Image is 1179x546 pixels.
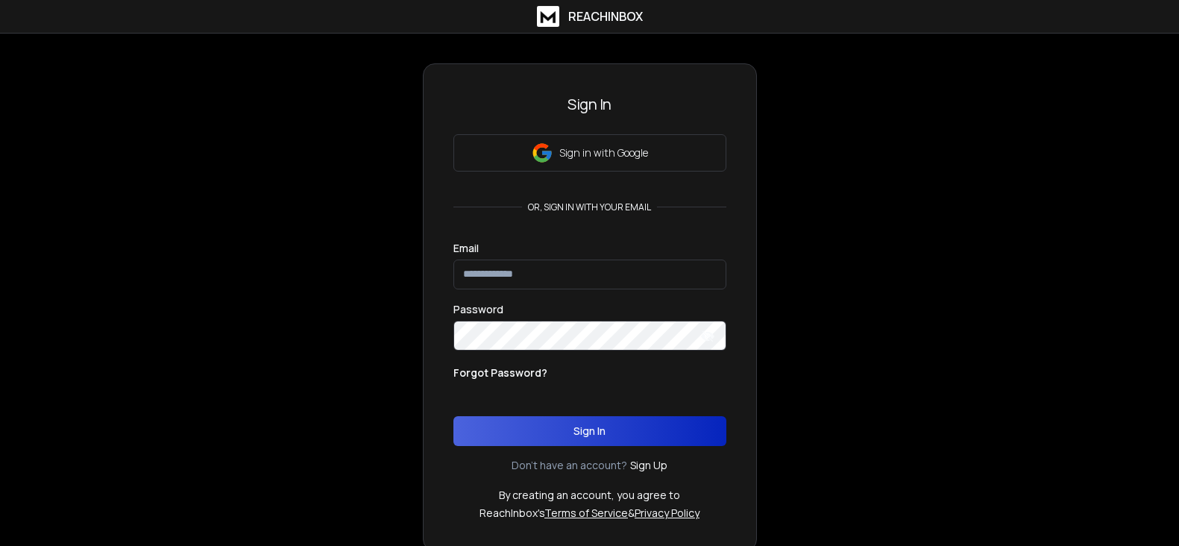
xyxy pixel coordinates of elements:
p: Don't have an account? [512,458,627,473]
h1: ReachInbox [568,7,643,25]
label: Password [453,304,503,315]
a: Terms of Service [544,506,628,520]
button: Sign in with Google [453,134,726,172]
p: By creating an account, you agree to [499,488,680,503]
p: Forgot Password? [453,365,547,380]
button: Sign In [453,416,726,446]
h3: Sign In [453,94,726,115]
a: Sign Up [630,458,667,473]
a: ReachInbox [537,6,643,27]
img: logo [537,6,559,27]
a: Privacy Policy [635,506,699,520]
p: ReachInbox's & [480,506,699,521]
label: Email [453,243,479,254]
p: or, sign in with your email [522,201,657,213]
p: Sign in with Google [559,145,648,160]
